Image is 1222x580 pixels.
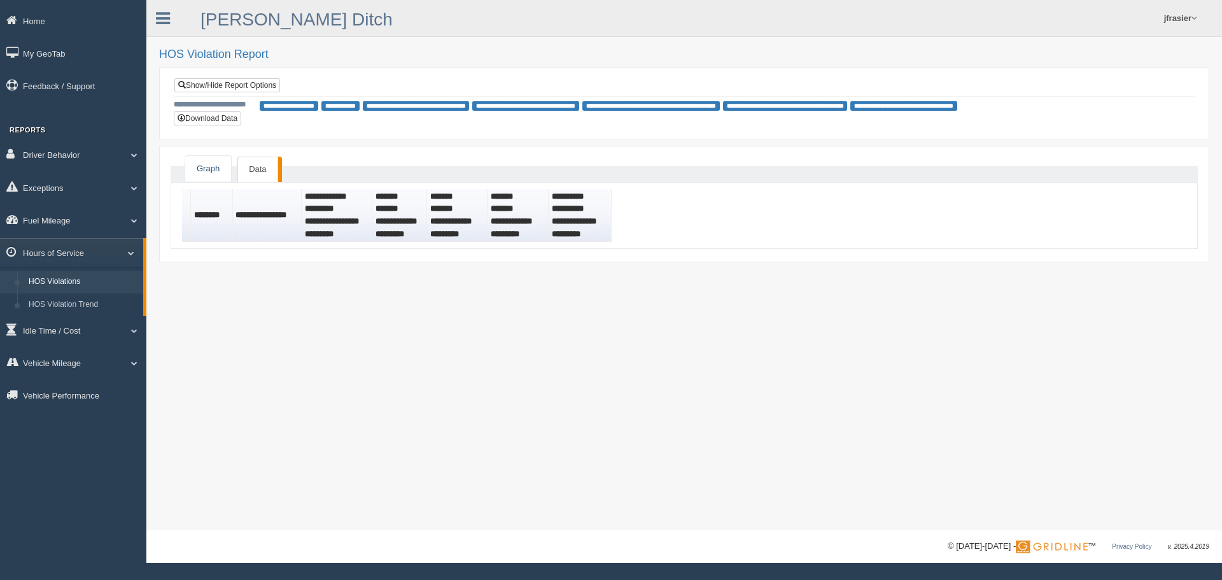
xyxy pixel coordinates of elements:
[237,157,277,183] a: Data
[23,294,143,316] a: HOS Violation Trend
[185,156,231,182] a: Graph
[1168,543,1209,550] span: v. 2025.4.2019
[159,48,1209,61] h2: HOS Violation Report
[948,540,1209,553] div: © [DATE]-[DATE] - ™
[174,111,241,125] button: Download Data
[23,271,143,294] a: HOS Violations
[1016,541,1088,553] img: Gridline
[200,10,393,29] a: [PERSON_NAME] Ditch
[174,78,280,92] a: Show/Hide Report Options
[1112,543,1151,550] a: Privacy Policy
